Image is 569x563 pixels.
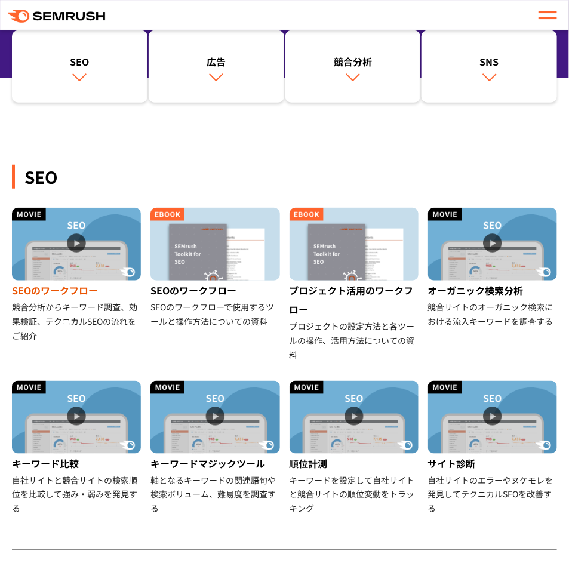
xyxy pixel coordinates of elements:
a: 競合分析 [285,30,421,103]
div: オーガニック検索分析 [428,281,557,300]
a: 広告 [149,30,284,103]
div: キーワード比較 [12,454,141,473]
div: SNS [427,54,551,69]
div: SEOのワークフローで使用するツールと操作方法についての資料 [150,300,279,328]
div: 軸となるキーワードの関連語句や検索ボリューム、難易度を調査する [150,473,279,516]
a: SNS [422,30,557,103]
div: SEOのワークフロー [12,281,141,300]
div: キーワードを設定して自社サイトと競合サイトの順位変動をトラッキング [290,473,419,516]
a: 順位計測 キーワードを設定して自社サイトと競合サイトの順位変動をトラッキング [290,381,419,516]
div: SEOのワークフロー [150,281,279,300]
div: 競合サイトのオーガニック検索における流入キーワードを調査する [428,300,557,328]
a: プロジェクト活用のワークフロー プロジェクトの設定方法と各ツールの操作、活用方法についての資料 [290,208,419,362]
div: 自社サイトのエラーやヌケモレを発見してテクニカルSEOを改善する [428,473,557,516]
div: プロジェクトの設定方法と各ツールの操作、活用方法についての資料 [290,319,419,362]
div: SEO [18,54,142,69]
a: SEOのワークフロー SEOのワークフローで使用するツールと操作方法についての資料 [150,208,279,328]
div: 順位計測 [290,454,419,473]
div: 自社サイトと競合サイトの検索順位を比較して強み・弱みを発見する [12,473,141,516]
div: 広告 [155,54,278,69]
div: 競合分析 [291,54,415,69]
a: キーワードマジックツール 軸となるキーワードの関連語句や検索ボリューム、難易度を調査する [150,381,279,516]
a: サイト診断 自社サイトのエラーやヌケモレを発見してテクニカルSEOを改善する [428,381,557,516]
div: プロジェクト活用のワークフロー [290,281,419,319]
div: キーワードマジックツール [150,454,279,473]
div: 競合分析からキーワード調査、効果検証、テクニカルSEOの流れをご紹介 [12,300,141,343]
a: SEO [12,30,147,103]
a: キーワード比較 自社サイトと競合サイトの検索順位を比較して強み・弱みを発見する [12,381,141,516]
a: SEOのワークフロー 競合分析からキーワード調査、効果検証、テクニカルSEOの流れをご紹介 [12,208,141,343]
a: オーガニック検索分析 競合サイトのオーガニック検索における流入キーワードを調査する [428,208,557,328]
div: SEO [12,165,557,189]
div: サイト診断 [428,454,557,473]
